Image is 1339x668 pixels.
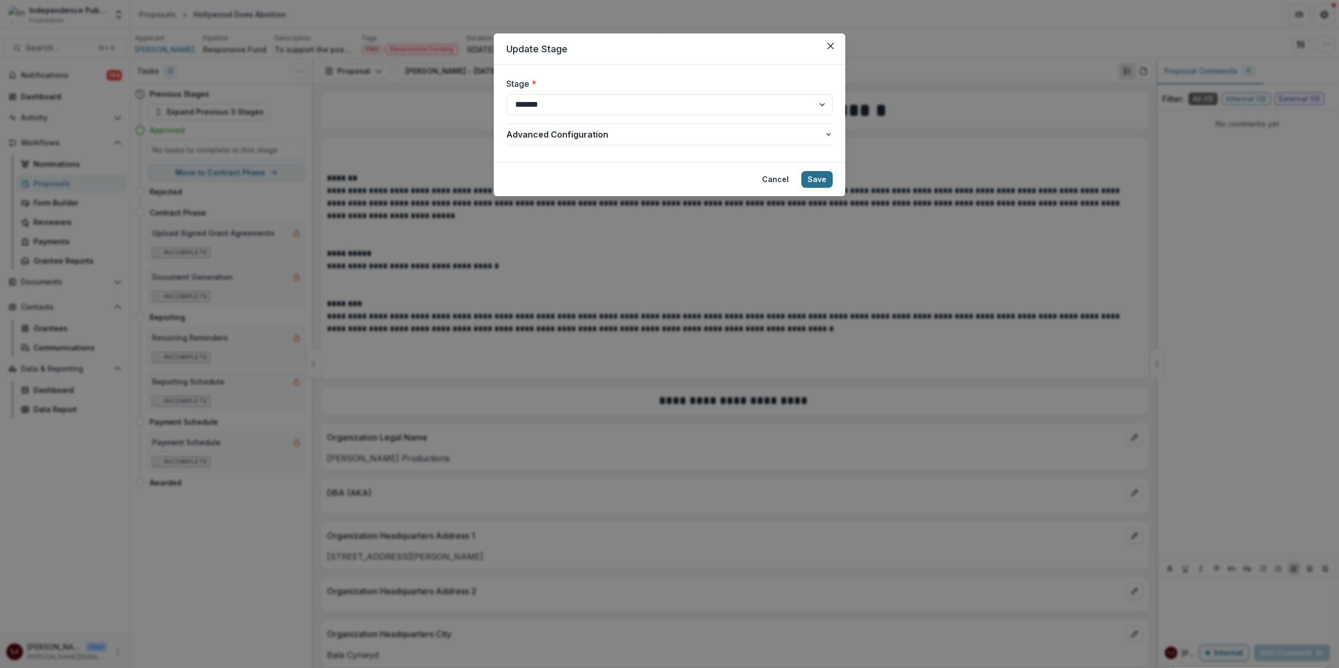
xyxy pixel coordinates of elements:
[801,171,833,188] button: Save
[506,128,824,141] span: Advanced Configuration
[506,124,833,145] button: Advanced Configuration
[822,38,839,54] button: Close
[506,77,826,90] label: Stage
[756,171,795,188] button: Cancel
[494,33,845,65] header: Update Stage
